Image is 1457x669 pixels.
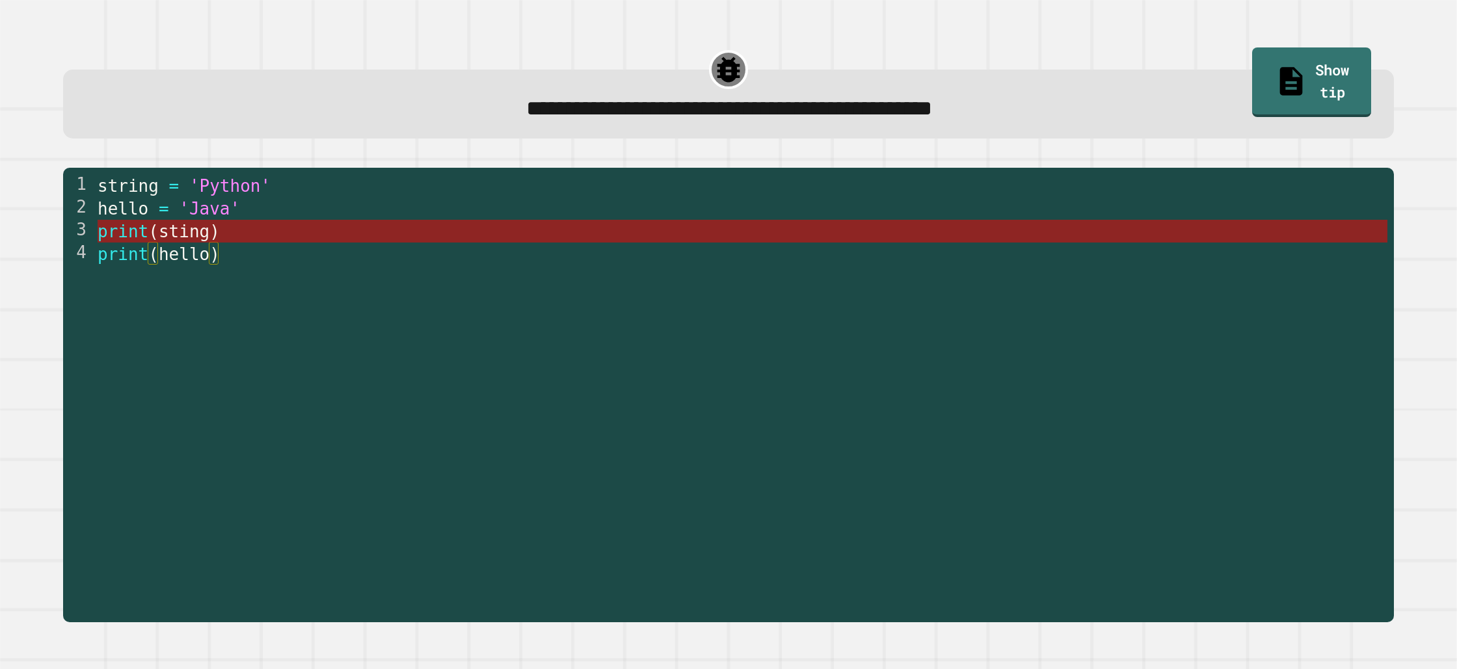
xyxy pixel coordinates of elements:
div: 4 [63,243,95,265]
span: ) [209,244,220,264]
span: sting [159,222,209,241]
span: hello [159,244,209,264]
span: 'Python' [189,176,271,196]
div: 1 [63,174,95,197]
div: 3 [63,220,95,243]
span: = [159,199,169,218]
span: = [169,176,180,196]
a: Show tip [1252,47,1370,117]
span: ) [209,222,220,241]
span: 'Java' [179,199,240,218]
span: ( [148,244,159,264]
span: hello [98,199,148,218]
span: print [98,222,148,241]
span: ( [148,222,159,241]
div: 2 [63,197,95,220]
span: print [98,244,148,264]
span: string [98,176,159,196]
